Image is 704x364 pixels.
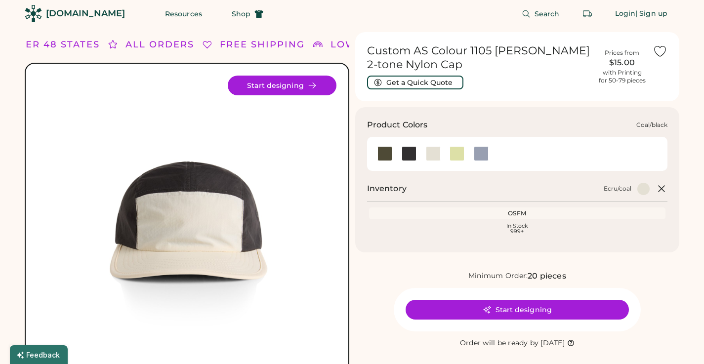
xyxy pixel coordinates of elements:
div: Login [615,9,636,19]
h2: Inventory [367,183,407,195]
h1: Custom AS Colour 1105 [PERSON_NAME] 2-tone Nylon Cap [367,44,592,72]
div: Prices from [605,49,639,57]
button: Get a Quick Quote [367,76,463,89]
div: [DOMAIN_NAME] [46,7,125,20]
div: FREE SHIPPING [220,38,305,51]
div: [DATE] [540,338,565,348]
div: | Sign up [635,9,667,19]
img: Rendered Logo - Screens [25,5,42,22]
button: Shop [220,4,275,24]
div: with Printing for 50-79 pieces [599,69,646,84]
span: Shop [232,10,250,17]
button: Start designing [406,300,629,320]
span: Search [535,10,560,17]
div: ALL ORDERS [125,38,194,51]
h3: Product Colors [367,119,428,131]
div: Order will be ready by [460,338,539,348]
div: 20 pieces [528,270,566,282]
div: Minimum Order: [468,271,528,281]
div: OSFM [371,209,664,217]
div: Coal/black [636,121,667,129]
button: Retrieve an order [578,4,597,24]
button: Resources [153,4,214,24]
div: $15.00 [597,57,647,69]
div: LOWER 48 STATES [331,38,430,51]
div: In Stock 999+ [371,223,664,234]
button: Start designing [228,76,336,95]
button: Search [510,4,572,24]
iframe: Front Chat [657,320,700,362]
div: Ecru/coal [604,185,631,193]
